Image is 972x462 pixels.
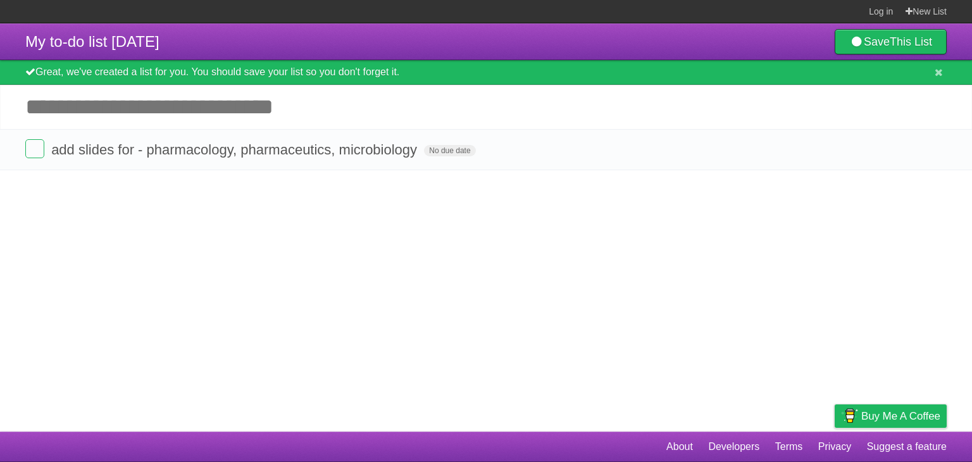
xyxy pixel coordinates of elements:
a: Privacy [818,435,851,459]
span: add slides for - pharmacology, pharmaceutics, microbiology [51,142,420,158]
label: Done [25,139,44,158]
a: About [666,435,693,459]
span: Buy me a coffee [861,405,940,427]
a: Terms [775,435,803,459]
b: This List [890,35,932,48]
a: Suggest a feature [867,435,947,459]
span: My to-do list [DATE] [25,33,159,50]
a: SaveThis List [835,29,947,54]
a: Developers [708,435,759,459]
a: Buy me a coffee [835,404,947,428]
img: Buy me a coffee [841,405,858,427]
span: No due date [424,145,475,156]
